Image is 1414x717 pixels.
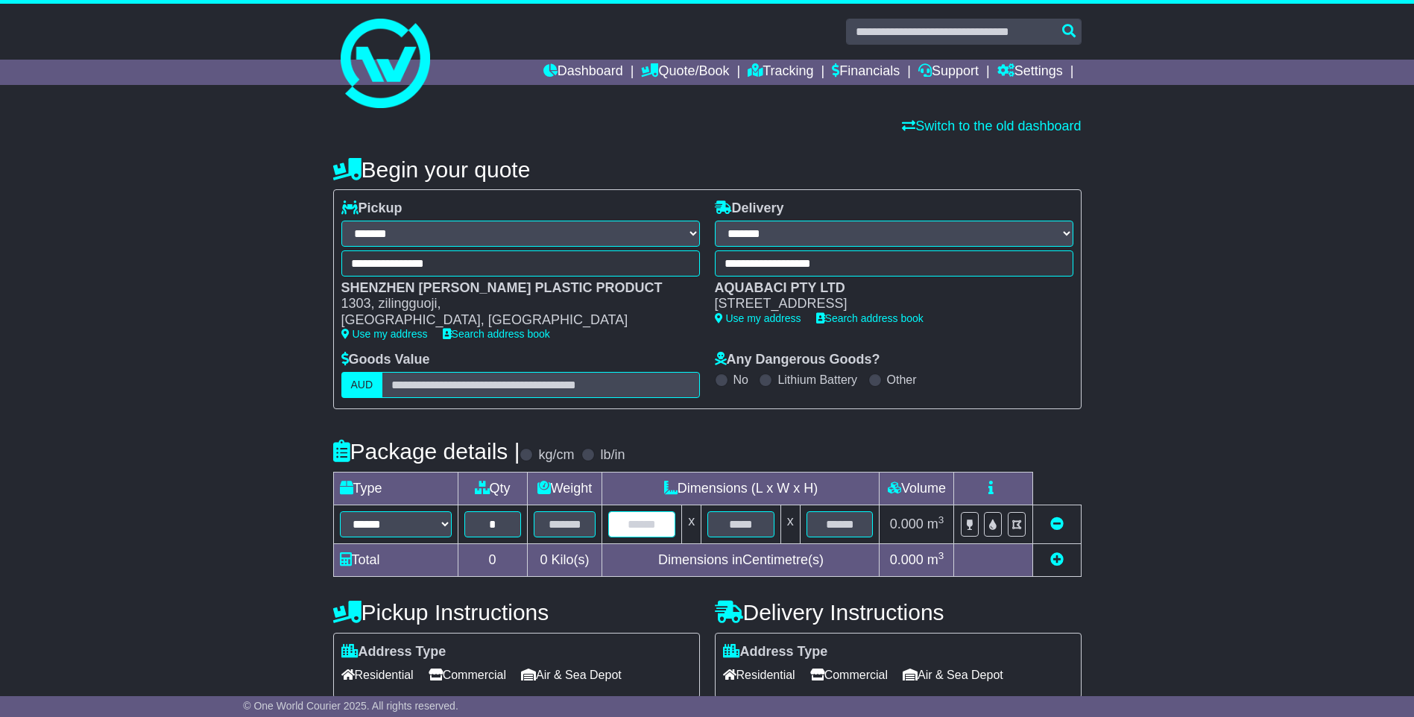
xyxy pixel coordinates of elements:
h4: Delivery Instructions [715,600,1082,625]
div: [STREET_ADDRESS] [715,296,1058,312]
a: Switch to the old dashboard [902,119,1081,133]
span: Air & Sea Depot [521,663,622,686]
a: Quote/Book [641,60,729,85]
div: AQUABACI PTY LTD [715,280,1058,297]
td: Volume [880,472,954,505]
h4: Package details | [333,439,520,464]
a: Remove this item [1050,517,1064,531]
div: SHENZHEN [PERSON_NAME] PLASTIC PRODUCT [341,280,685,297]
a: Add new item [1050,552,1064,567]
span: m [927,552,944,567]
a: Use my address [715,312,801,324]
label: Address Type [341,644,446,660]
td: Kilo(s) [527,543,602,576]
a: Financials [832,60,900,85]
td: Dimensions in Centimetre(s) [602,543,880,576]
span: 0.000 [890,517,924,531]
label: Any Dangerous Goods? [715,352,880,368]
td: Weight [527,472,602,505]
span: Air & Sea Depot [903,663,1003,686]
span: Residential [723,663,795,686]
label: lb/in [600,447,625,464]
td: Qty [458,472,527,505]
td: x [780,505,800,543]
h4: Pickup Instructions [333,600,700,625]
span: Residential [341,663,414,686]
label: Address Type [723,644,828,660]
sup: 3 [938,550,944,561]
label: kg/cm [538,447,574,464]
label: Pickup [341,200,403,217]
a: Search address book [443,328,550,340]
a: Support [918,60,979,85]
label: Other [887,373,917,387]
h4: Begin your quote [333,157,1082,182]
label: AUD [341,372,383,398]
span: Commercial [429,663,506,686]
td: Type [333,472,458,505]
label: Goods Value [341,352,430,368]
a: Dashboard [543,60,623,85]
label: Lithium Battery [777,373,857,387]
td: Dimensions (L x W x H) [602,472,880,505]
a: Settings [997,60,1063,85]
span: © One World Courier 2025. All rights reserved. [243,700,458,712]
span: m [927,517,944,531]
td: x [682,505,701,543]
label: Delivery [715,200,784,217]
span: 0.000 [890,552,924,567]
sup: 3 [938,514,944,525]
span: Commercial [810,663,888,686]
label: No [733,373,748,387]
a: Search address book [816,312,924,324]
div: 1303, zilingguoji, [341,296,685,312]
td: 0 [458,543,527,576]
a: Use my address [341,328,428,340]
a: Tracking [748,60,813,85]
td: Total [333,543,458,576]
span: 0 [540,552,547,567]
div: [GEOGRAPHIC_DATA], [GEOGRAPHIC_DATA] [341,312,685,329]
